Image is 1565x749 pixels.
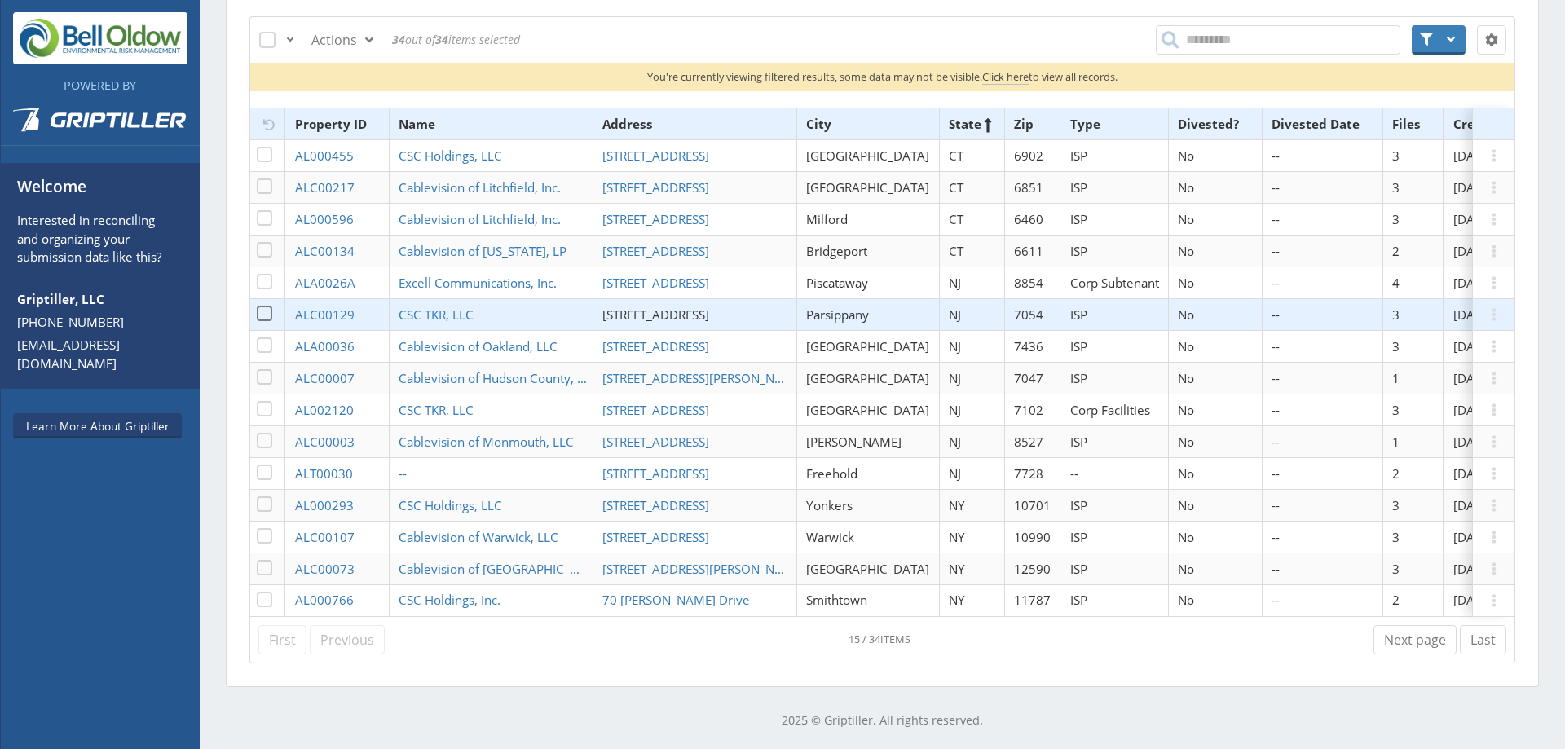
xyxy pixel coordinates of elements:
[602,465,714,482] a: [STREET_ADDRESS]
[949,561,965,577] span: NY
[806,592,867,608] span: Smithtown
[1453,370,1492,386] span: [DATE]
[17,211,175,271] p: Interested in reconciling and organizing your submission data like this?
[1178,306,1194,323] span: No
[295,306,355,323] span: ALC00129
[602,529,709,545] span: [STREET_ADDRESS]
[392,32,405,47] strong: 34
[1178,338,1194,355] span: No
[949,338,961,355] span: NJ
[806,434,902,450] span: [PERSON_NAME]
[949,370,961,386] span: NJ
[258,625,1506,654] nav: pagination
[949,592,965,608] span: NY
[949,402,961,418] span: NJ
[1453,592,1492,608] span: [DATE]
[1392,275,1400,291] span: 4
[399,529,558,545] span: Cablevision of Warwick, LLC
[1178,434,1194,450] span: No
[295,465,358,482] a: ALT00030
[1070,434,1087,450] span: ISP
[1014,148,1043,164] span: 6902
[1392,370,1400,386] span: 1
[1178,465,1194,482] span: No
[399,243,566,259] span: Cablevision of [US_STATE], LP
[295,465,353,482] span: ALT00030
[399,561,593,577] a: Cablevision of [GEOGRAPHIC_DATA], Inc.
[1070,402,1150,418] span: Corp Facilities
[250,63,1514,91] p: You're currently viewing filtered results, some data may not be visible. to view all records.
[295,211,359,227] a: AL000596
[602,529,714,545] a: [STREET_ADDRESS]
[1392,179,1400,196] span: 3
[399,497,502,513] span: CSC Holdings, LLC
[1070,306,1087,323] span: ISP
[602,179,709,196] span: [STREET_ADDRESS]
[602,306,714,323] a: [STREET_ADDRESS]
[602,434,714,450] a: [STREET_ADDRESS]
[602,497,709,513] span: [STREET_ADDRESS]
[1070,370,1087,386] span: ISP
[1272,338,1280,355] span: --
[1453,306,1492,323] span: [DATE]
[399,402,474,418] span: CSC TKR, LLC
[1382,108,1444,140] th: Files
[1178,243,1194,259] span: No
[1453,434,1492,450] span: [DATE]
[1272,179,1280,196] span: --
[982,69,1029,85] span: Click here
[295,497,354,513] span: AL000293
[1392,561,1400,577] span: 3
[806,402,929,418] span: [GEOGRAPHIC_DATA]
[1453,179,1492,196] span: [DATE]
[1272,275,1280,291] span: --
[399,465,412,482] a: --
[806,275,868,291] span: Piscataway
[949,306,961,323] span: NJ
[1060,108,1169,140] th: Type
[392,32,520,47] em: out of items selected
[1014,402,1043,418] span: 7102
[399,179,566,196] a: Cablevision of Litchfield, Inc.
[1014,561,1051,577] span: 12590
[602,338,709,355] span: [STREET_ADDRESS]
[1453,561,1492,577] span: [DATE]
[1070,243,1087,259] span: ISP
[399,148,507,164] a: CSC Holdings, LLC
[295,243,355,259] span: ALC00134
[17,291,104,307] strong: Griptiller, LLC
[602,592,755,608] a: 70 [PERSON_NAME] Drive
[258,625,306,654] a: First
[399,370,593,386] a: Cablevision of Hudson County, LLC
[806,370,929,386] span: [GEOGRAPHIC_DATA]
[1392,148,1400,164] span: 3
[1272,561,1280,577] span: --
[399,561,632,577] span: Cablevision of [GEOGRAPHIC_DATA], Inc.
[399,402,478,418] a: CSC TKR, LLC
[1070,338,1087,355] span: ISP
[806,465,857,482] span: Freehold
[295,243,359,259] a: ALC00134
[1453,148,1492,164] span: [DATE]
[1178,529,1194,545] span: No
[1453,465,1492,482] span: [DATE]
[949,179,963,196] span: CT
[1070,497,1087,513] span: ISP
[949,211,963,227] span: CT
[399,148,502,164] span: CSC Holdings, LLC
[1272,243,1280,259] span: --
[295,497,359,513] a: AL000293
[939,108,1004,140] th: State
[949,434,961,450] span: NJ
[1392,338,1400,355] span: 3
[602,465,709,482] span: [STREET_ADDRESS]
[602,370,797,386] a: [STREET_ADDRESS][PERSON_NAME]
[399,211,566,227] a: Cablevision of Litchfield, Inc.
[806,243,867,259] span: Bridgeport
[399,306,478,323] a: CSC TKR, LLC
[1178,370,1194,386] span: No
[399,306,474,323] span: CSC TKR, LLC
[399,179,561,196] span: Cablevision of Litchfield, Inc.
[602,211,709,227] span: [STREET_ADDRESS]
[796,108,939,140] th: City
